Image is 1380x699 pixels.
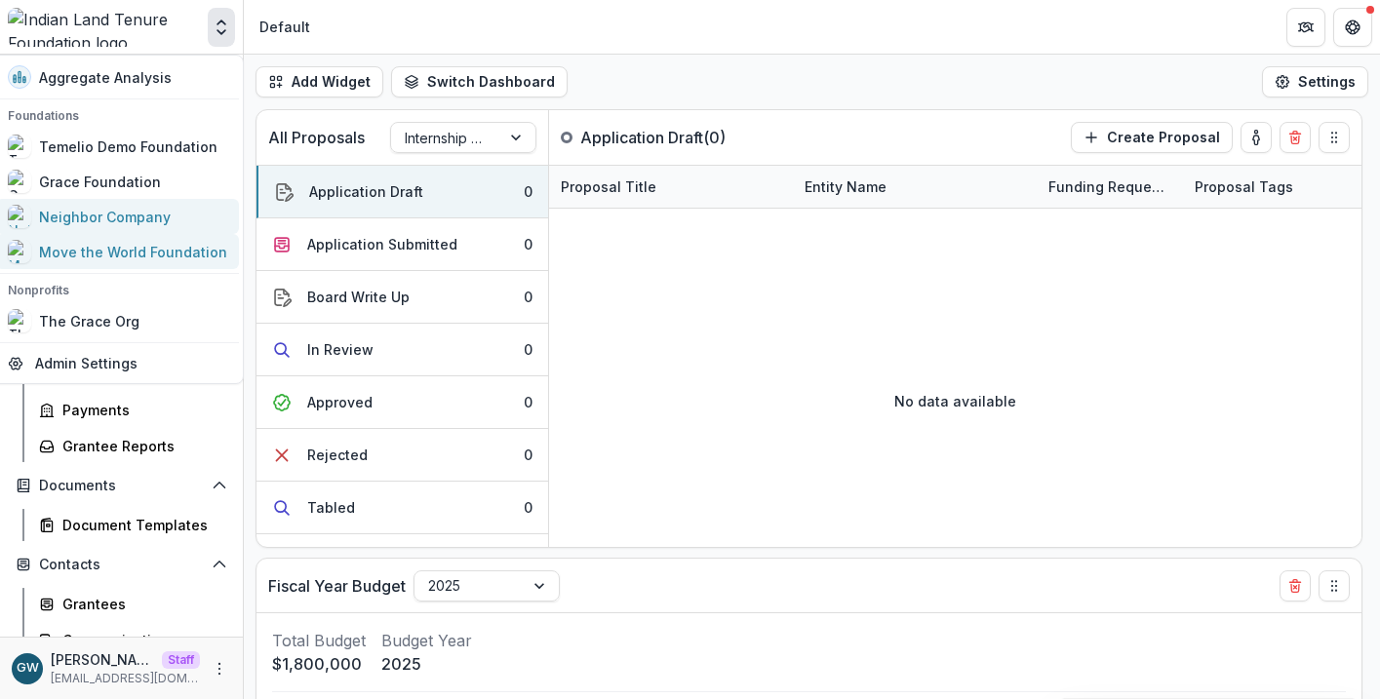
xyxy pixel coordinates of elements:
p: Staff [162,651,200,669]
div: 0 [524,497,532,518]
div: Entity Name [793,176,898,197]
div: Board Write Up [307,287,410,307]
a: Document Templates [31,509,235,541]
button: Board Write Up0 [256,271,548,324]
div: 0 [524,287,532,307]
div: Tabled [307,497,355,518]
nav: breadcrumb [252,13,318,41]
button: Add Widget [256,66,383,97]
div: 0 [524,445,532,465]
div: Communications [62,630,219,650]
button: Drag [1319,570,1350,602]
div: Application Submitted [307,234,457,254]
p: [PERSON_NAME] [51,649,154,670]
div: Payments [62,400,219,420]
a: Grantees [31,588,235,620]
button: Drag [1319,122,1350,153]
button: Partners [1286,8,1325,47]
span: Documents [39,478,204,494]
p: 2025 [381,652,472,676]
div: 0 [524,234,532,254]
button: More [208,657,231,680]
button: Settings [1262,66,1368,97]
div: Proposal Title [549,166,793,208]
div: Rejected [307,445,368,465]
button: Open Contacts [8,549,235,580]
div: In Review [307,339,374,360]
p: All Proposals [268,126,365,149]
div: Entity Name [793,166,1037,208]
button: Delete card [1280,122,1311,153]
div: Grantees [62,594,219,614]
button: Switch Dashboard [391,66,568,97]
a: Grantee Reports [31,430,235,462]
button: Create Proposal [1071,122,1233,153]
button: Delete card [1280,570,1311,602]
div: Grace Willig [17,662,39,675]
button: Tabled0 [256,482,548,534]
div: 0 [524,339,532,360]
div: 0 [524,392,532,412]
div: Approved [307,392,373,412]
p: No data available [894,391,1016,411]
div: Funding Requested [1037,166,1183,208]
button: In Review0 [256,324,548,376]
img: Indian Land Tenure Foundation logo [8,8,200,47]
div: 0 [524,181,532,202]
button: toggle-assigned-to-me [1241,122,1272,153]
button: Get Help [1333,8,1372,47]
button: Open Documents [8,470,235,501]
p: Total Budget [272,629,366,652]
div: Default [259,17,310,37]
p: Application Draft ( 0 ) [580,126,727,149]
p: [EMAIL_ADDRESS][DOMAIN_NAME] [51,670,200,687]
div: Proposal Title [549,176,668,197]
button: Approved0 [256,376,548,429]
p: Budget Year [381,629,472,652]
p: $1,800,000 [272,652,366,676]
p: Fiscal Year Budget [268,574,406,598]
a: Payments [31,394,235,426]
button: Open entity switcher [208,8,235,47]
div: Application Draft [309,181,423,202]
div: Funding Requested [1037,176,1183,197]
button: Rejected0 [256,429,548,482]
div: Grantee Reports [62,436,219,456]
div: Proposal Tags [1183,176,1305,197]
button: Application Draft0 [256,166,548,218]
button: Application Submitted0 [256,218,548,271]
div: Document Templates [62,515,219,535]
a: Communications [31,624,235,656]
span: Contacts [39,557,204,573]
